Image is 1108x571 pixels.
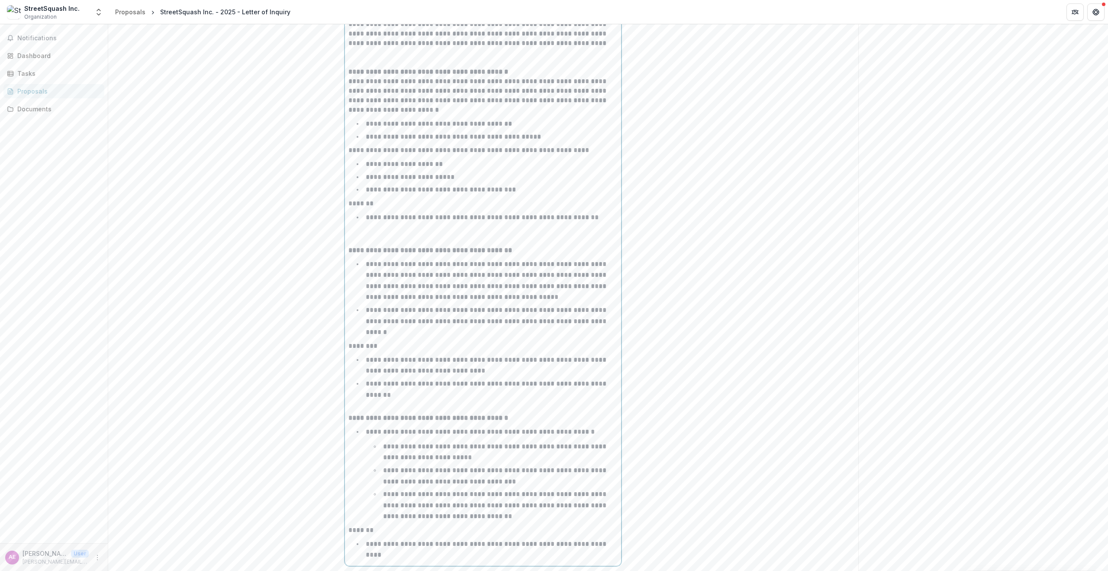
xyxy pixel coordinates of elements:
[3,66,104,81] a: Tasks
[115,7,145,16] div: Proposals
[17,35,101,42] span: Notifications
[9,555,16,560] div: Amy Etten
[3,49,104,63] a: Dashboard
[71,550,89,558] p: User
[1087,3,1105,21] button: Get Help
[3,31,104,45] button: Notifications
[93,3,105,21] button: Open entity switcher
[92,552,103,563] button: More
[24,4,80,13] div: StreetSquash Inc.
[17,87,97,96] div: Proposals
[17,51,97,60] div: Dashboard
[112,6,294,18] nav: breadcrumb
[1066,3,1084,21] button: Partners
[3,102,104,116] a: Documents
[7,5,21,19] img: StreetSquash Inc.
[23,558,89,566] p: [PERSON_NAME][EMAIL_ADDRESS][DOMAIN_NAME]
[17,69,97,78] div: Tasks
[3,84,104,98] a: Proposals
[160,7,290,16] div: StreetSquash Inc. - 2025 - Letter of Inquiry
[17,104,97,114] div: Documents
[23,549,68,558] p: [PERSON_NAME]
[112,6,149,18] a: Proposals
[24,13,57,21] span: Organization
